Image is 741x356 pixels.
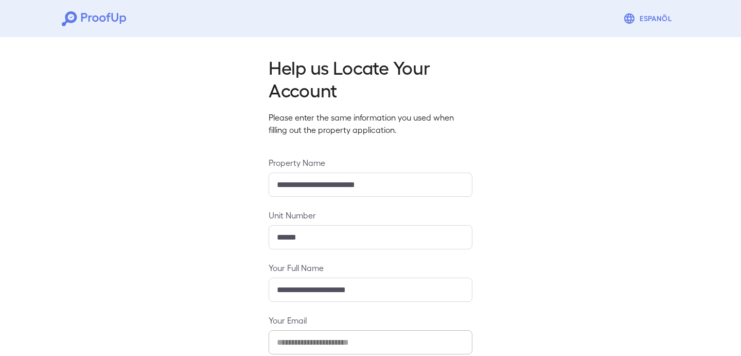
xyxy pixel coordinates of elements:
label: Unit Number [269,209,472,221]
p: Please enter the same information you used when filling out the property application. [269,111,472,136]
button: Espanõl [619,8,679,29]
label: Property Name [269,157,472,168]
label: Your Email [269,314,472,326]
label: Your Full Name [269,262,472,274]
h2: Help us Locate Your Account [269,56,472,101]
